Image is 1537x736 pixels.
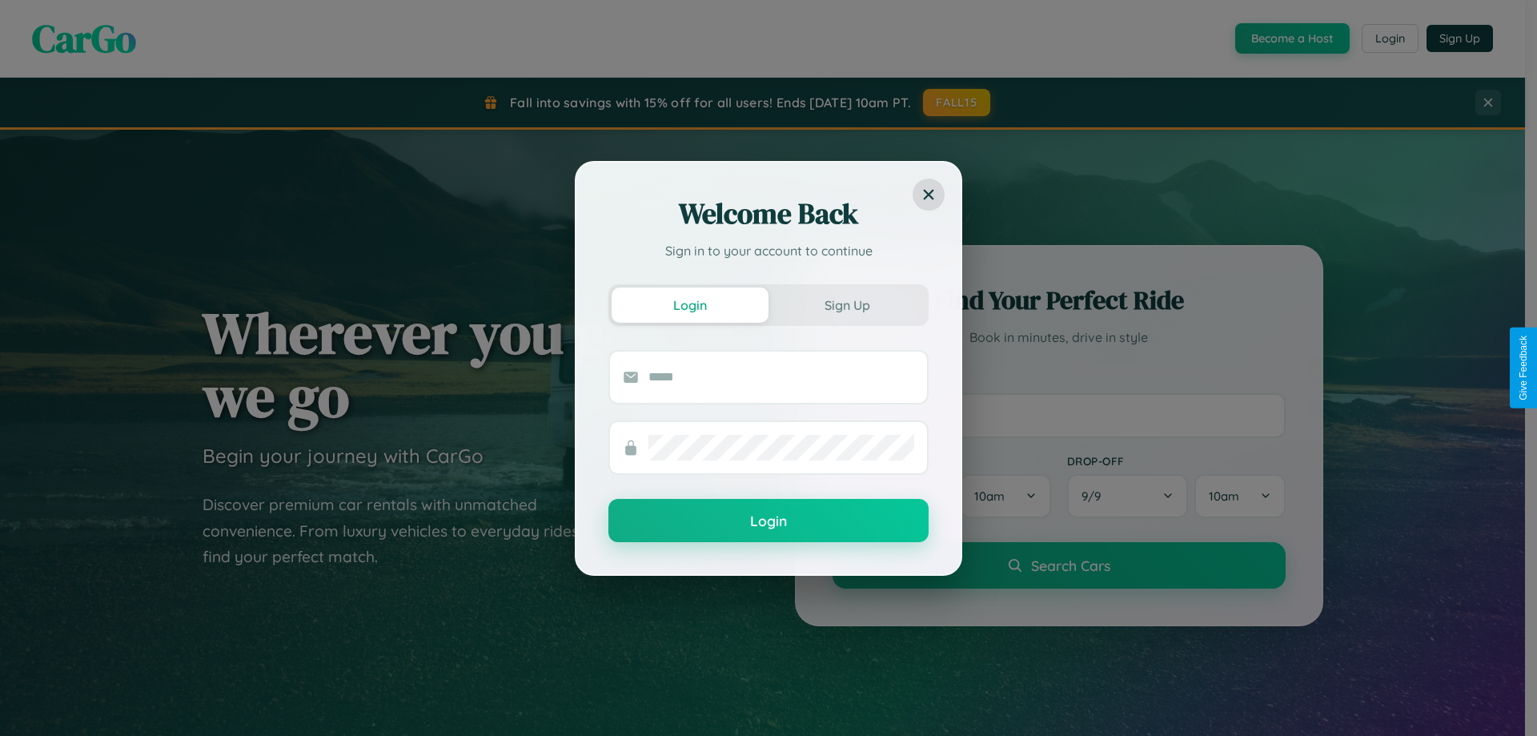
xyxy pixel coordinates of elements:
[612,288,768,323] button: Login
[608,241,929,260] p: Sign in to your account to continue
[608,195,929,233] h2: Welcome Back
[1518,336,1529,400] div: Give Feedback
[768,288,925,323] button: Sign Up
[608,499,929,542] button: Login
